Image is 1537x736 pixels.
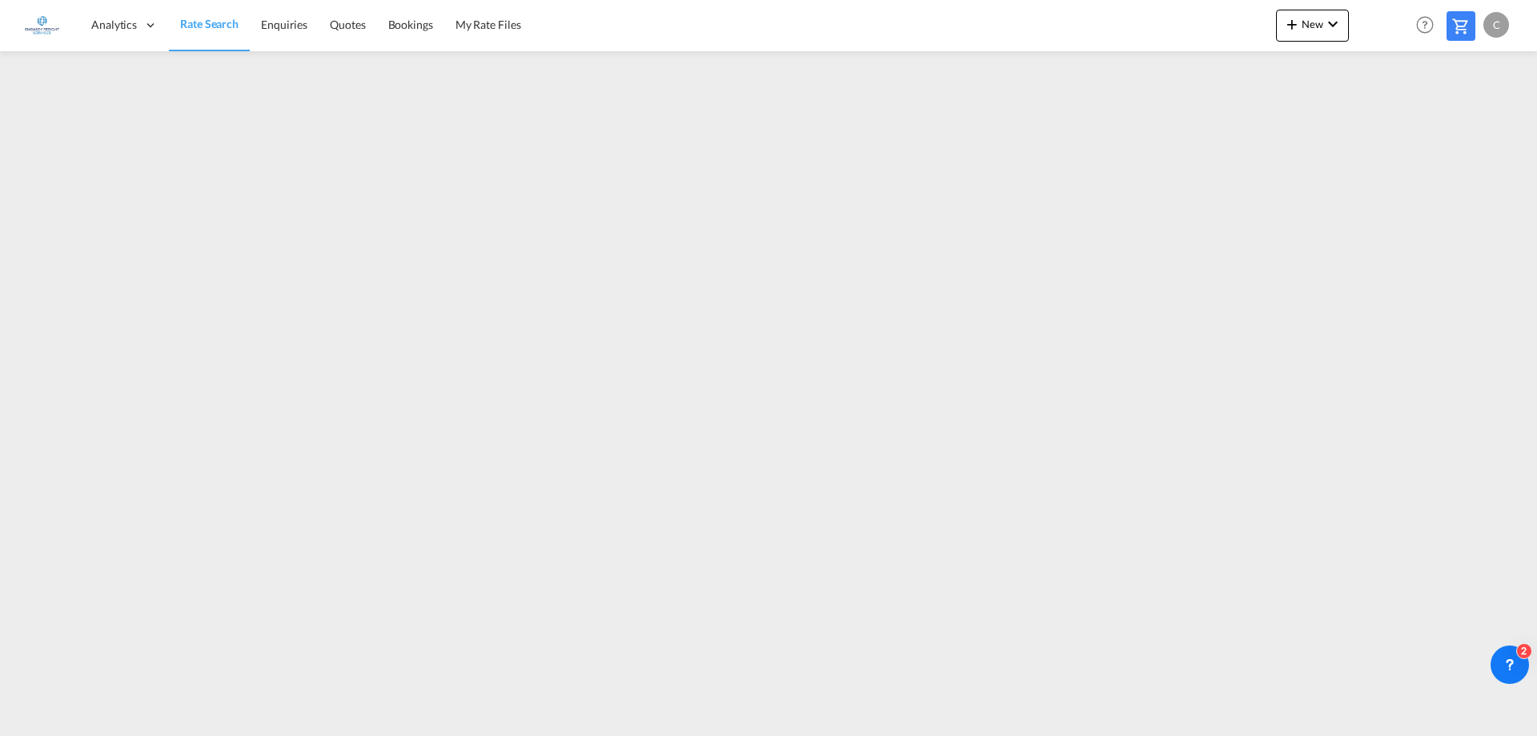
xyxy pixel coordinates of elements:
[1483,12,1509,38] div: C
[388,18,433,31] span: Bookings
[1282,18,1342,30] span: New
[180,17,239,30] span: Rate Search
[1282,14,1302,34] md-icon: icon-plus 400-fg
[1323,14,1342,34] md-icon: icon-chevron-down
[455,18,521,31] span: My Rate Files
[1276,10,1349,42] button: icon-plus 400-fgNewicon-chevron-down
[330,18,365,31] span: Quotes
[24,7,60,43] img: 6a2c35f0b7c411ef99d84d375d6e7407.jpg
[261,18,307,31] span: Enquiries
[91,17,137,33] span: Analytics
[1411,11,1447,40] div: Help
[1411,11,1439,38] span: Help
